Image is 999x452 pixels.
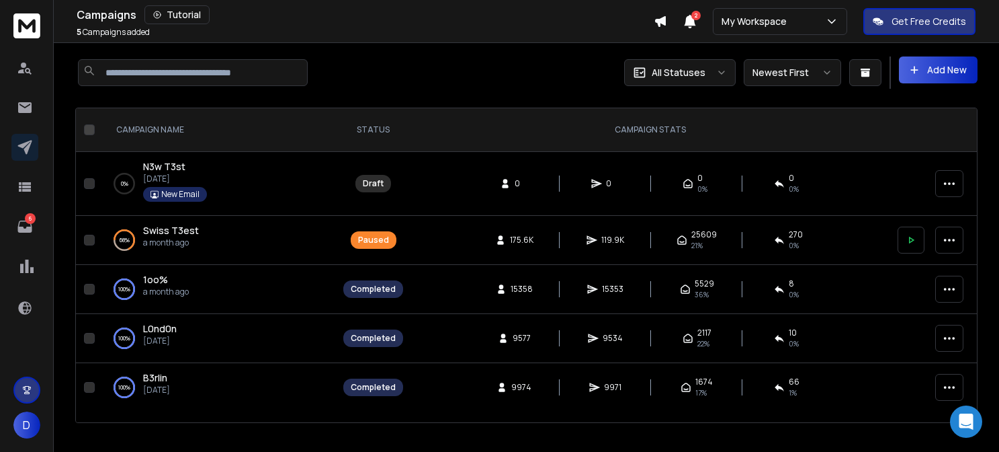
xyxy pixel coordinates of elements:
p: a month ago [143,287,189,297]
span: 0 [606,178,619,189]
span: 175.6K [510,235,533,246]
span: 0% [789,184,799,194]
a: 6 [11,213,38,240]
span: 2 [691,11,701,20]
button: D [13,412,40,439]
span: 0 % [789,289,799,300]
span: 0 [697,173,703,184]
button: Tutorial [144,5,210,24]
span: 66 [789,377,799,387]
div: Completed [351,382,396,393]
span: 5529 [695,278,714,289]
p: 100 % [118,332,130,345]
button: Newest First [744,59,841,86]
p: a month ago [143,237,199,248]
a: N3w T3st [143,160,185,174]
button: Add New [899,57,978,83]
p: New Email [161,189,200,200]
td: 0%N3w T3st[DATE]New Email [100,152,335,216]
a: 1oo% [143,273,168,287]
span: 21 % [691,240,703,251]
span: 9577 [513,333,531,344]
p: [DATE] [143,174,207,184]
span: 5 [77,26,81,38]
div: Completed [351,284,396,295]
span: 25609 [691,229,717,240]
span: 8 [789,278,794,289]
span: 22 % [697,338,709,349]
td: 68%Swiss T3esta month ago [100,216,335,265]
span: 1 % [789,387,797,398]
p: [DATE] [143,385,170,396]
td: 100%1oo%a month ago [100,265,335,314]
span: 2117 [697,328,711,338]
span: 1674 [695,377,713,387]
span: 15353 [602,284,623,295]
span: 0% [697,184,707,194]
div: Open Intercom Messenger [950,406,982,438]
p: Campaigns added [77,27,150,38]
span: 0 % [789,240,799,251]
a: L0nd0n [143,322,177,336]
th: CAMPAIGN NAME [100,108,335,152]
span: 36 % [695,289,709,300]
p: My Workspace [722,15,792,28]
td: 100%B3rlin[DATE] [100,363,335,412]
p: 100 % [118,282,130,296]
span: 0 [789,173,794,184]
span: 15358 [511,284,533,295]
span: 10 [789,328,797,338]
button: Get Free Credits [863,8,975,35]
a: Swiss T3est [143,224,199,237]
div: Paused [358,235,389,246]
td: 100%L0nd0n[DATE] [100,314,335,363]
div: Draft [363,178,384,189]
p: 68 % [120,233,130,247]
p: 100 % [118,381,130,394]
span: 119.9K [601,235,624,246]
p: Get Free Credits [892,15,966,28]
div: Completed [351,333,396,344]
th: CAMPAIGN STATS [411,108,889,152]
span: 0 % [789,338,799,349]
span: 9971 [604,382,621,393]
p: [DATE] [143,336,177,346]
span: 17 % [695,387,707,398]
div: Campaigns [77,5,654,24]
p: 6 [25,213,36,224]
th: STATUS [335,108,411,152]
p: 0 % [121,177,128,190]
a: B3rlin [143,371,167,385]
span: 9974 [511,382,531,393]
span: 270 [789,229,803,240]
p: All Statuses [652,66,705,79]
span: 0 [515,178,528,189]
span: 9534 [603,333,623,344]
